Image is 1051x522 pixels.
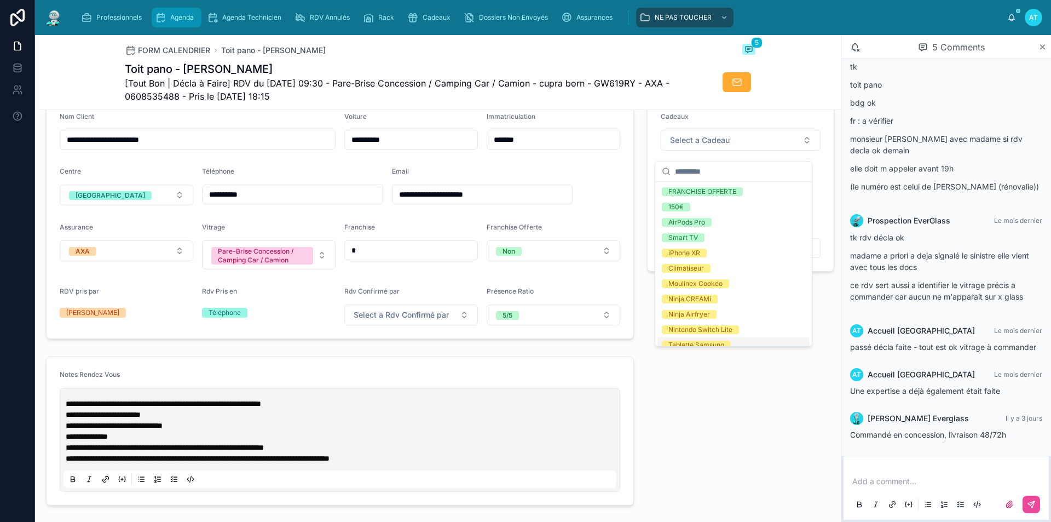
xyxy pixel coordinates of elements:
[850,430,1006,439] span: Commandé en concession, livraison 48/72h
[404,8,458,27] a: Cadeaux
[423,13,451,22] span: Cadeaux
[1029,13,1038,22] span: AT
[60,287,99,295] span: RDV pris par
[994,370,1042,378] span: Le mois dernier
[378,13,394,22] span: Rack
[751,37,763,48] span: 5
[360,8,402,27] a: Rack
[96,13,142,22] span: Professionnels
[72,5,1007,30] div: scrollable content
[487,240,620,261] button: Select Button
[60,223,93,231] span: Assurance
[668,249,700,257] div: iPhone XR
[202,167,234,175] span: Téléphone
[344,223,375,231] span: Franchise
[60,112,94,121] span: Nom Client
[668,310,710,319] div: Ninja Airfryer
[850,133,1042,156] p: monsieur [PERSON_NAME] avec madame si rdv decla ok demain
[503,311,512,320] div: 5/5
[850,61,1042,72] p: tk
[850,250,1042,273] p: madame a priori a deja signalé le sinistre elle vient avec tous les docs
[668,325,732,334] div: Nintendo Switch Lite
[742,44,755,57] button: 5
[668,264,704,273] div: Climatiseur
[868,413,969,424] span: [PERSON_NAME] Everglass
[655,13,712,22] span: NE PAS TOUCHER
[668,279,723,288] div: Moulinex Cookeo
[460,8,556,27] a: Dossiers Non Envoyés
[125,61,673,77] h1: Toit pano - [PERSON_NAME]
[66,308,119,318] div: [PERSON_NAME]
[636,8,734,27] a: NE PAS TOUCHER
[479,13,548,22] span: Dossiers Non Envoyés
[655,182,812,346] div: Suggestions
[60,185,193,205] button: Select Button
[850,386,1000,395] span: Une expertise a déjà également était faite
[850,232,1042,243] p: tk rdv décla ok
[125,45,210,56] a: FORM CALENDRIER
[850,163,1042,174] p: elle doit m appeler avant 19h
[868,325,975,336] span: Accueil [GEOGRAPHIC_DATA]
[60,370,120,378] span: Notes Rendez Vous
[668,187,736,196] div: FRANCHISE OFFERTE
[558,8,620,27] a: Assurances
[850,342,1036,352] span: passé décla faite - tout est ok vitrage à commander
[344,112,367,121] span: Voiture
[850,97,1042,108] p: bdg ok
[668,218,705,227] div: AirPods Pro
[868,215,950,226] span: Prospection EverGlass
[60,167,81,175] span: Centre
[661,130,821,151] button: Select Button
[202,287,237,295] span: Rdv Pris en
[60,240,193,261] button: Select Button
[44,9,63,26] img: App logo
[661,112,689,121] span: Cadeaux
[850,79,1042,90] p: toit pano
[170,13,194,22] span: Agenda
[354,309,449,320] span: Select a Rdv Confirmé par
[668,203,684,211] div: 150€
[344,305,478,325] button: Select Button
[392,167,409,175] span: Email
[487,287,534,295] span: Présence Ratio
[78,8,149,27] a: Professionnels
[994,326,1042,335] span: Le mois dernier
[668,341,724,349] div: Tablette Samsung
[1006,414,1042,422] span: Il y a 3 jours
[310,13,350,22] span: RDV Annulés
[932,41,985,54] span: 5 Comments
[76,247,90,256] div: AXA
[668,233,698,242] div: Smart TV
[868,369,975,380] span: Accueil [GEOGRAPHIC_DATA]
[152,8,201,27] a: Agenda
[852,370,861,379] span: AT
[221,45,326,56] a: Toit pano - [PERSON_NAME]
[670,135,730,146] span: Select a Cadeau
[850,115,1042,127] p: fr : a vérifier
[503,247,515,256] div: Non
[344,287,400,295] span: Rdv Confirmé par
[138,45,210,56] span: FORM CALENDRIER
[994,216,1042,225] span: Le mois dernier
[487,305,620,325] button: Select Button
[487,112,535,121] span: Immatriculation
[218,247,307,265] div: Pare-Brise Concession / Camping Car / Camion
[850,279,1042,302] p: ce rdv sert aussi a identifier le vitrage précis a commander car aucun ne m'apparait sur x glass
[202,240,336,269] button: Select Button
[125,77,673,103] span: [Tout Bon | Décla à Faire] RDV du [DATE] 09:30 - Pare-Brise Concession / Camping Car / Camion - c...
[576,13,613,22] span: Assurances
[76,191,145,200] div: [GEOGRAPHIC_DATA]
[222,13,281,22] span: Agenda Technicien
[209,308,241,318] div: Téléphone
[852,326,861,335] span: AT
[291,8,357,27] a: RDV Annulés
[668,295,711,303] div: Ninja CREAMi
[202,223,225,231] span: Vitrage
[850,181,1042,192] p: (le numéro est celui de [PERSON_NAME] (rénovalie))
[204,8,289,27] a: Agenda Technicien
[487,223,542,231] span: Franchise Offerte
